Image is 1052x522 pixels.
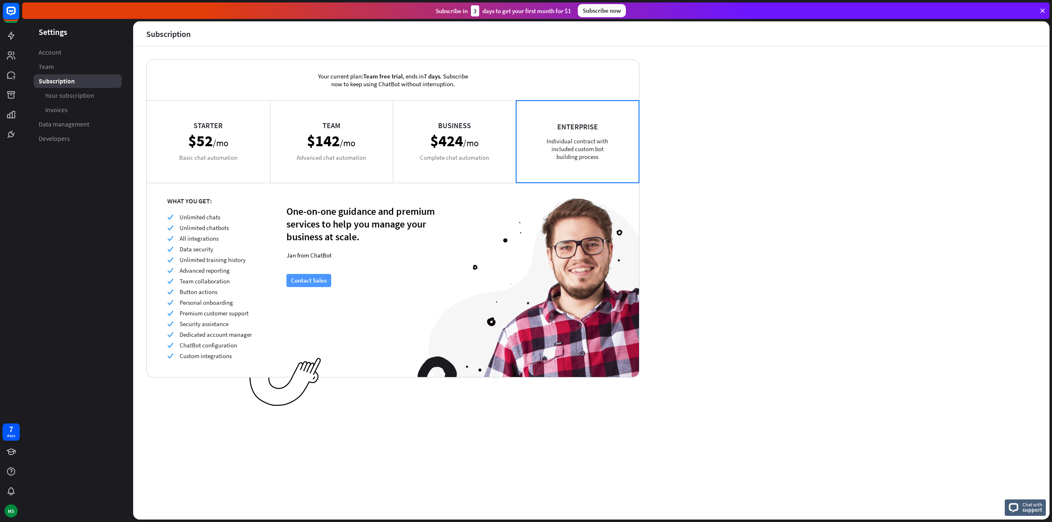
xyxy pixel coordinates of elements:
[146,29,191,39] div: Subscription
[286,251,438,259] div: Jan from ChatBot
[363,72,403,80] span: Team free trial
[180,341,237,349] span: ChatBot configuration
[180,245,213,253] span: Data security
[34,60,122,74] a: Team
[180,256,246,264] span: Unlimited training history
[180,277,230,285] span: Team collaboration
[167,225,173,231] i: check
[180,299,233,306] span: Personal onboarding
[471,5,479,16] div: 3
[180,320,228,328] span: Security assistance
[167,214,173,220] i: check
[39,62,54,71] span: Team
[180,331,252,338] span: Dedicated account manager
[167,197,286,205] div: WHAT YOU GET:
[286,274,331,287] button: Contact Sales
[167,267,173,274] i: check
[436,5,571,16] div: Subscribe in days to get your first month for $1
[424,72,440,80] span: 7 days
[249,358,321,407] img: ec979a0a656117aaf919.png
[39,120,89,129] span: Data management
[39,77,75,85] span: Subscription
[1022,506,1043,513] span: support
[167,246,173,252] i: check
[167,289,173,295] i: check
[180,288,217,296] span: Button actions
[180,267,230,274] span: Advanced reporting
[1022,501,1043,508] span: Chat with
[180,224,229,232] span: Unlimited chatbots
[45,91,94,100] span: Your subscription
[9,425,13,433] div: 7
[286,205,438,243] div: One-on-one guidance and premium services to help you manage your business at scale.
[578,4,626,17] div: Subscribe now
[34,46,122,59] a: Account
[167,310,173,316] i: check
[167,278,173,284] i: check
[180,235,219,242] span: All integrations
[34,103,122,117] a: Invoices
[7,433,15,439] div: days
[39,134,70,143] span: Developers
[45,106,68,114] span: Invoices
[167,353,173,359] i: check
[167,321,173,327] i: check
[180,352,232,360] span: Custom integrations
[34,132,122,145] a: Developers
[167,299,173,306] i: check
[2,423,20,441] a: 7 days
[5,504,18,517] div: MS
[167,257,173,263] i: check
[167,331,173,338] i: check
[167,235,173,241] i: check
[22,26,133,37] header: Settings
[167,342,173,348] i: check
[180,309,249,317] span: Premium customer support
[34,117,122,131] a: Data management
[34,89,122,102] a: Your subscription
[7,3,31,28] button: Open LiveChat chat widget
[180,213,220,221] span: Unlimited chats
[305,60,481,100] div: Your current plan: , ends in . Subscribe now to keep using ChatBot without interruption.
[39,48,61,57] span: Account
